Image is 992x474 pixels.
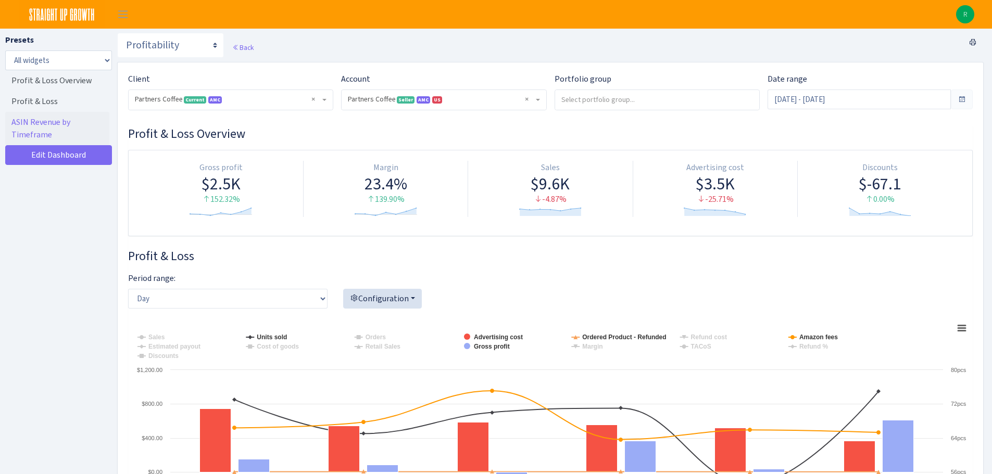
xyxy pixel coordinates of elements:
tspan: Refund cost [691,334,727,341]
div: $-67.1 [802,174,958,194]
tspan: Sales [148,334,165,341]
div: Margin [308,162,463,174]
span: AMC [417,96,430,104]
div: Advertising cost [637,162,793,174]
label: Account [341,73,370,85]
tspan: Margin [582,343,602,350]
div: 23.4% [308,174,463,194]
tspan: Cost of goods [257,343,299,350]
input: Select portfolio group... [555,90,759,109]
div: $2.5K [143,174,299,194]
span: Remove all items [311,94,315,105]
tspan: Discounts [148,352,179,360]
a: R [956,5,974,23]
tspan: Orders [366,334,386,341]
div: 139.90% [308,194,463,206]
span: US [432,96,442,104]
span: Partners Coffee <span class="badge badge-success">Seller</span><span class="badge badge-primary" ... [342,90,546,110]
a: ASIN Revenue by Timeframe [5,112,109,145]
tspan: Retail Sales [366,343,401,350]
div: 152.32% [143,194,299,206]
tspan: Gross profit [474,343,510,350]
label: Presets [5,34,34,46]
tspan: Refund % [799,343,828,350]
tspan: Estimated payout [148,343,200,350]
text: $1,200.00 [137,367,162,373]
div: $3.5K [637,174,793,194]
label: Period range: [128,272,175,285]
div: $9.6K [472,174,628,194]
text: 64pcs [951,435,966,441]
div: Sales [472,162,628,174]
div: -4.87% [472,194,628,206]
div: Discounts [802,162,958,174]
h3: Widget #28 [128,249,973,264]
tspan: Units sold [257,334,287,341]
a: Edit Dashboard [5,145,112,165]
button: Configuration [343,289,422,309]
button: Toggle navigation [110,6,136,23]
label: Portfolio group [555,73,611,85]
span: Remove all items [525,94,529,105]
div: Gross profit [143,162,299,174]
label: Date range [768,73,807,85]
span: Seller [397,96,415,104]
text: $400.00 [142,435,162,441]
div: -25.71% [637,194,793,206]
h3: Widget #30 [128,126,973,142]
span: Partners Coffee <span class="badge badge-success">Current</span><span class="badge badge-primary"... [135,94,320,105]
tspan: TACoS [691,343,711,350]
a: Profit & Loss Overview [5,70,109,91]
span: Partners Coffee <span class="badge badge-success">Seller</span><span class="badge badge-primary" ... [348,94,533,105]
text: $800.00 [142,401,162,407]
tspan: Ordered Product - Refunded [582,334,666,341]
text: 80pcs [951,367,966,373]
text: 72pcs [951,401,966,407]
div: 0.00% [802,194,958,206]
span: AMC [208,96,222,104]
label: Client [128,73,150,85]
span: Partners Coffee <span class="badge badge-success">Current</span><span class="badge badge-primary"... [129,90,333,110]
a: Profit & Loss [5,91,109,112]
img: Rachel [956,5,974,23]
tspan: Amazon fees [799,334,838,341]
tspan: Advertising cost [474,334,523,341]
a: Back [232,43,254,52]
span: Current [184,96,206,104]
